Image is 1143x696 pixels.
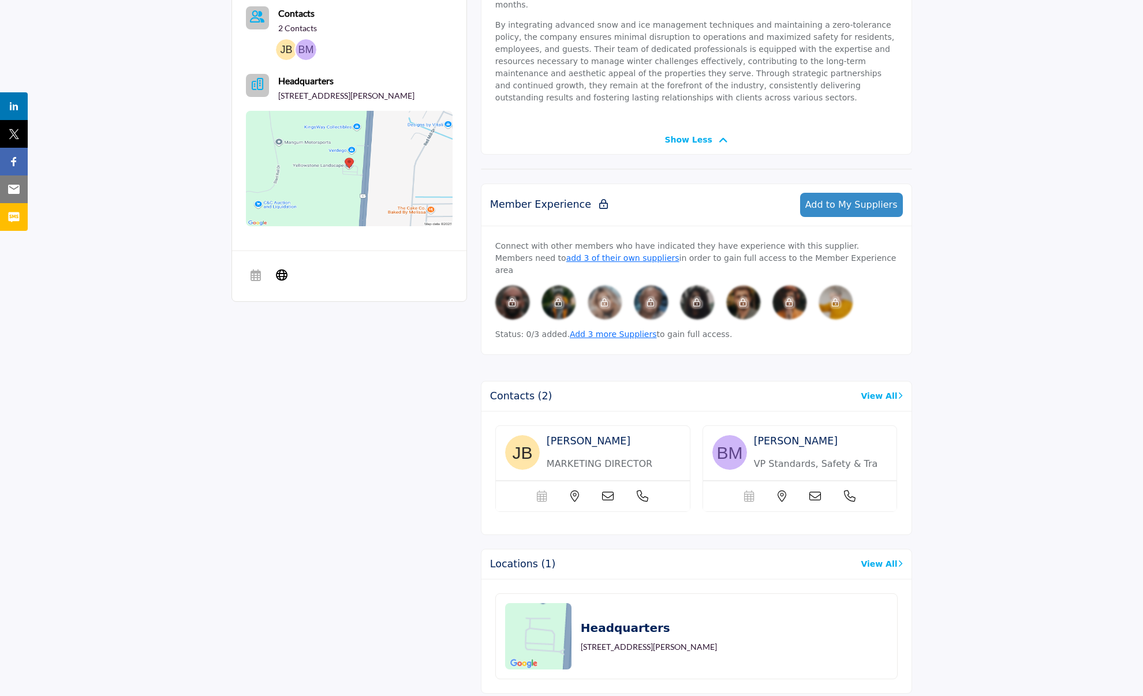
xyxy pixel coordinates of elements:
a: add 3 of their own suppliers [566,253,679,263]
b: Headquarters [278,74,334,88]
p: By integrating advanced snow and ice management techniques and maintaining a zero-tolerance polic... [495,19,898,104]
img: image [819,285,853,320]
img: image [680,285,715,320]
a: View All [861,558,902,570]
span: Add to My Suppliers [805,199,898,210]
button: Add to My Suppliers [800,193,903,217]
img: Location Map [505,603,571,669]
div: Please rate 5 vendors to connect with members. [680,285,715,320]
h2: Headquarters [581,619,670,637]
img: image [541,285,576,320]
a: Add 3 more Suppliers [570,330,657,339]
button: Headquarter icon [246,74,269,97]
div: Please rate 5 vendors to connect with members. [819,285,853,320]
p: [STREET_ADDRESS][PERSON_NAME] [278,90,414,102]
div: Please rate 5 vendors to connect with members. [541,285,576,320]
span: Show Less [664,134,712,146]
p: Connect with other members who have indicated they have experience with this supplier. Members ne... [495,240,898,276]
h2: Member Experience [490,199,608,211]
div: Please rate 5 vendors to connect with members. [634,285,668,320]
div: Please rate 5 vendors to connect with members. [588,285,622,320]
img: image [634,285,668,320]
img: image [772,285,807,320]
span: [PERSON_NAME] [754,435,838,447]
div: Please rate 5 vendors to connect with members. [772,285,807,320]
a: 2 Contacts [278,23,317,34]
a: View All [861,390,902,402]
img: image [505,435,540,470]
button: Contact-Employee Icon [246,6,269,29]
div: Please rate 5 vendors to connect with members. [726,285,761,320]
div: Please rate 5 vendors to connect with members. [495,285,530,320]
img: image [588,285,622,320]
a: image [PERSON_NAME] VP Standards, Safety & Training [703,425,898,512]
img: Joseph B. [276,39,297,60]
p: [STREET_ADDRESS][PERSON_NAME] [581,641,717,653]
b: Contacts [278,8,315,18]
a: Link of redirect to contact page [246,6,269,29]
p: MARKETING DIRECTOR [547,457,671,471]
img: image [495,285,530,320]
h2: Contacts (2) [490,390,552,402]
img: image [712,435,747,470]
img: Location Map [246,111,453,226]
a: image [PERSON_NAME] MARKETING DIRECTOR [495,425,690,512]
p: Status: 0/3 added. to gain full access. [495,328,898,340]
h2: Locations (1) [490,558,556,570]
span: [PERSON_NAME] [547,435,630,447]
a: Contacts [278,6,315,20]
img: Brian M. [296,39,316,60]
img: image [726,285,761,320]
p: VP Standards, Safety & Training [754,457,878,471]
